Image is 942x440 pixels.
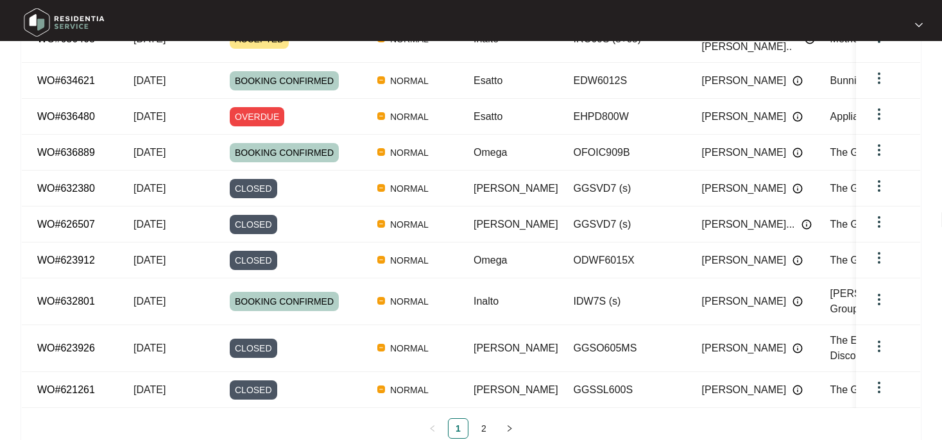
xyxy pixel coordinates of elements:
[377,220,385,228] img: Vercel Logo
[37,111,95,122] a: WO#636480
[792,385,803,395] img: Info icon
[871,380,887,395] img: dropdown arrow
[474,255,507,266] span: Omega
[385,253,434,268] span: NORMAL
[558,278,687,325] td: IDW7S (s)
[133,384,166,395] span: [DATE]
[37,183,95,194] a: WO#632380
[702,217,795,232] span: [PERSON_NAME]...
[702,73,787,89] span: [PERSON_NAME]
[702,382,787,398] span: [PERSON_NAME]
[230,71,339,90] span: BOOKING CONFIRMED
[133,343,166,353] span: [DATE]
[230,107,284,126] span: OVERDUE
[558,372,687,408] td: GGSSL600S
[871,292,887,307] img: dropdown arrow
[830,219,903,230] span: The Good Guys
[385,109,434,124] span: NORMAL
[474,419,493,438] a: 2
[230,339,277,358] span: CLOSED
[830,111,913,122] span: Appliances Online
[133,147,166,158] span: [DATE]
[499,418,520,439] button: right
[37,75,95,86] a: WO#634621
[133,75,166,86] span: [DATE]
[830,75,928,86] span: Bunnings Warehouse
[133,219,166,230] span: [DATE]
[385,294,434,309] span: NORMAL
[792,183,803,194] img: Info icon
[377,76,385,84] img: Vercel Logo
[474,183,558,194] span: [PERSON_NAME]
[385,73,434,89] span: NORMAL
[37,384,95,395] a: WO#621261
[830,288,915,314] span: [PERSON_NAME] Group
[871,71,887,86] img: dropdown arrow
[558,242,687,278] td: ODWF6015X
[230,292,339,311] span: BOOKING CONFIRMED
[422,418,443,439] li: Previous Page
[37,296,95,307] a: WO#632801
[385,145,434,160] span: NORMAL
[474,296,499,307] span: Inalto
[474,343,558,353] span: [PERSON_NAME]
[558,207,687,242] td: GGSVD7 (s)
[558,171,687,207] td: GGSVD7 (s)
[702,145,787,160] span: [PERSON_NAME]
[37,219,95,230] a: WO#626507
[792,255,803,266] img: Info icon
[801,219,812,230] img: Info icon
[830,384,903,395] span: The Good Guys
[702,253,787,268] span: [PERSON_NAME]
[474,384,558,395] span: [PERSON_NAME]
[702,181,787,196] span: [PERSON_NAME]
[558,63,687,99] td: EDW6012S
[871,250,887,266] img: dropdown arrow
[506,425,513,432] span: right
[558,135,687,171] td: OFOIC909B
[792,296,803,307] img: Info icon
[133,255,166,266] span: [DATE]
[377,184,385,192] img: Vercel Logo
[702,294,787,309] span: [PERSON_NAME]
[792,148,803,158] img: Info icon
[377,344,385,351] img: Vercel Logo
[448,418,468,439] li: 1
[37,255,95,266] a: WO#623912
[230,143,339,162] span: BOOKING CONFIRMED
[871,339,887,354] img: dropdown arrow
[792,343,803,353] img: Info icon
[385,181,434,196] span: NORMAL
[474,75,502,86] span: Esatto
[474,111,502,122] span: Esatto
[871,106,887,122] img: dropdown arrow
[830,183,903,194] span: The Good Guys
[702,341,787,356] span: [PERSON_NAME]
[871,214,887,230] img: dropdown arrow
[37,147,95,158] a: WO#636889
[474,219,558,230] span: [PERSON_NAME]
[230,380,277,400] span: CLOSED
[499,418,520,439] li: Next Page
[37,343,95,353] a: WO#623926
[377,256,385,264] img: Vercel Logo
[830,255,903,266] span: The Good Guys
[915,22,923,28] img: dropdown arrow
[385,341,434,356] span: NORMAL
[871,142,887,158] img: dropdown arrow
[230,215,277,234] span: CLOSED
[230,251,277,270] span: CLOSED
[19,3,109,42] img: residentia service logo
[422,418,443,439] button: left
[133,111,166,122] span: [DATE]
[474,147,507,158] span: Omega
[474,418,494,439] li: 2
[377,297,385,305] img: Vercel Logo
[871,178,887,194] img: dropdown arrow
[830,335,893,361] span: The Electrical Discounter
[792,76,803,86] img: Info icon
[558,99,687,135] td: EHPD800W
[449,419,468,438] a: 1
[133,296,166,307] span: [DATE]
[230,179,277,198] span: CLOSED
